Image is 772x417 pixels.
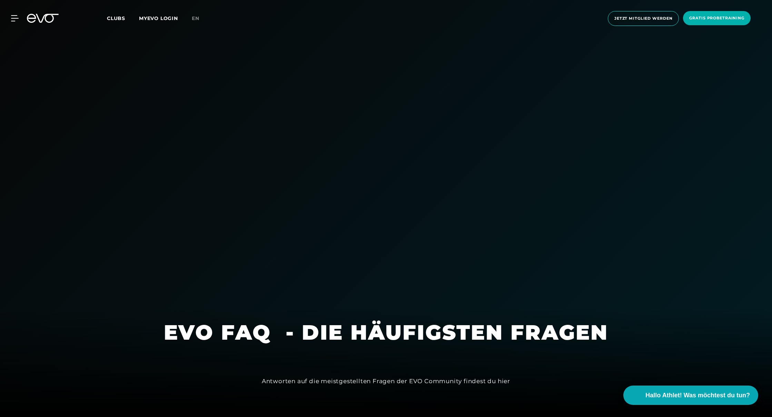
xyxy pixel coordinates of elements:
span: en [192,15,199,21]
span: Gratis Probetraining [689,15,744,21]
h1: EVO FAQ - DIE HÄUFIGSTEN FRAGEN [164,319,608,346]
a: Gratis Probetraining [681,11,753,26]
a: Clubs [107,15,139,21]
span: Hallo Athlet! Was möchtest du tun? [645,391,750,400]
span: Clubs [107,15,125,21]
a: Jetzt Mitglied werden [606,11,681,26]
div: Antworten auf die meistgestellten Fragen der EVO Community findest du hier [262,376,510,387]
button: Hallo Athlet! Was möchtest du tun? [623,386,758,405]
a: MYEVO LOGIN [139,15,178,21]
span: Jetzt Mitglied werden [614,16,672,21]
a: en [192,14,208,22]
